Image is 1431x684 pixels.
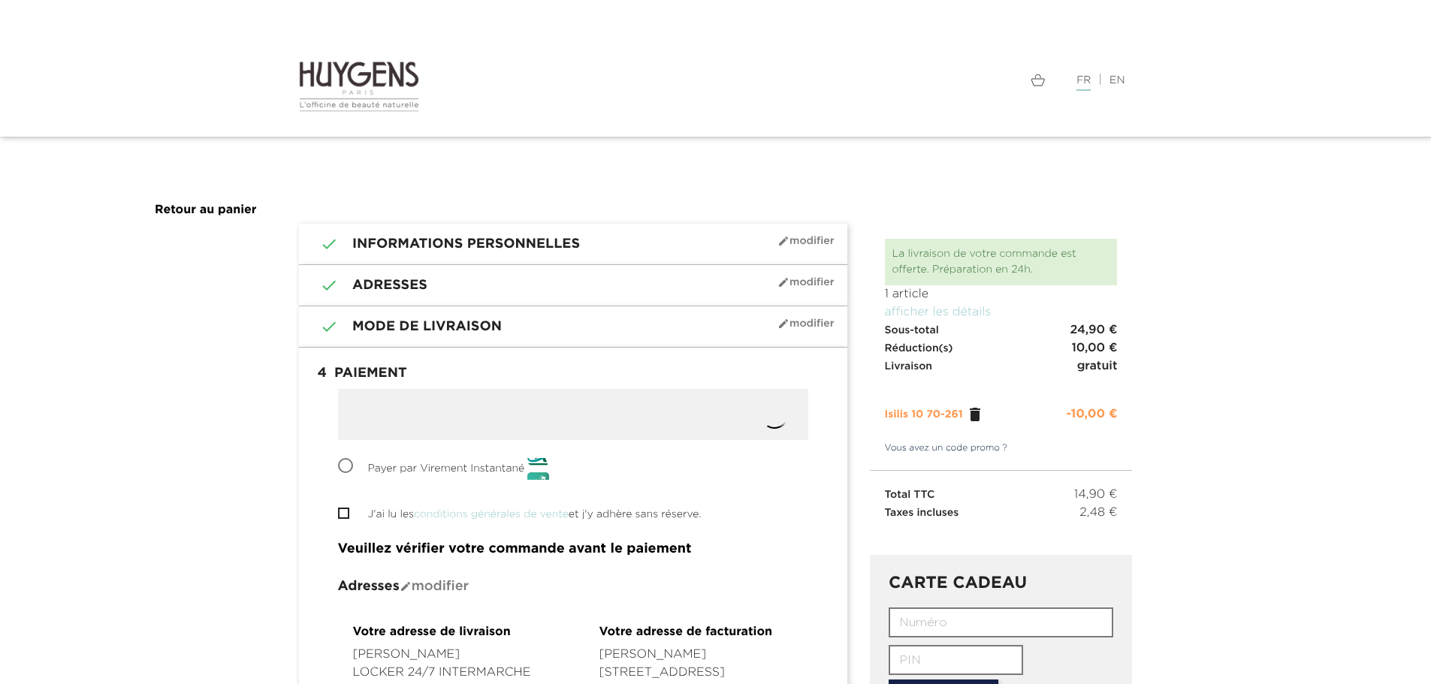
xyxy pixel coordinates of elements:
span: Modifier [400,580,469,593]
a: Retour au panier [155,204,257,216]
h4: Votre adresse de livraison [353,626,547,640]
span: Livraison [885,361,933,372]
img: Veuillez patienter, chargement de modes de paiement supplémentaires. [760,400,789,429]
i:  [310,235,330,253]
h1: Paiement [310,359,836,389]
i: mode_edit [400,580,412,592]
span: Taxes incluses [885,508,959,518]
h1: Mode de livraison [310,318,836,336]
span: La livraison de votre commande est offerte. Préparation en 24h. [892,249,1076,275]
i: mode_edit [777,235,789,247]
i:  [310,318,330,336]
h4: Adresses [338,580,808,595]
span: 24,90 € [1070,321,1117,339]
h3: CARTE CADEAU [889,574,1113,592]
label: J'ai lu les et j'y adhère sans réserve. [368,507,702,523]
h1: Informations personnelles [310,235,836,253]
a: afficher les détails [885,306,992,318]
span: 14,90 € [1074,486,1118,504]
span: Payer par Virement Instantané [368,463,525,474]
div: | [727,71,1133,89]
a:  [966,405,984,423]
p: 1 article [885,285,1118,303]
div: -10,00 € [1066,405,1117,423]
span: Sous-total [885,325,939,336]
h4: Votre adresse de facturation [599,626,793,640]
span: 2,48 € [1079,504,1117,522]
a: Vous avez un code promo ? [870,441,1008,455]
i: mode_edit [777,276,789,288]
span: Modifier [777,235,834,247]
span: Total TTC [885,490,935,500]
h1: Adresses [310,276,836,294]
i:  [310,276,330,294]
span: gratuit [1077,357,1118,375]
span: 10,00 € [1071,339,1117,357]
input: PIN [889,645,1023,675]
span: Réduction(s) [885,343,953,354]
span: 4 [310,359,334,389]
img: 29x29_square_gif.gif [527,458,549,480]
img: Huygens logo [299,60,420,113]
h4: Veuillez vérifier votre commande avant le paiement [338,542,808,557]
a: conditions générales de vente [414,509,569,520]
i: mode_edit [777,318,789,330]
span: Modifier [777,318,834,330]
input: Numéro [889,607,1113,637]
span: Modifier [777,276,834,288]
span: Isilis 10 70-261 [885,409,963,420]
